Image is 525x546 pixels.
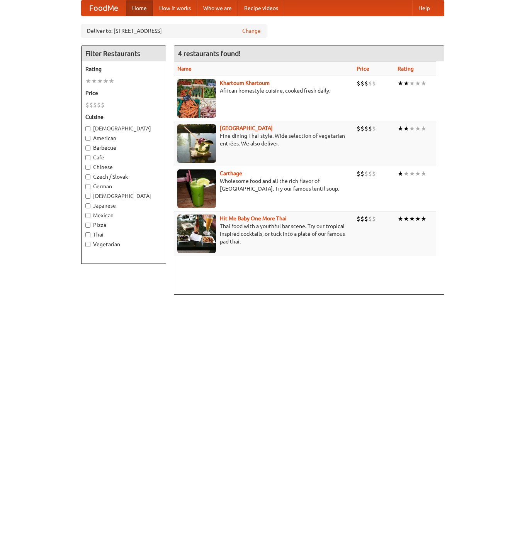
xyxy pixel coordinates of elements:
[242,27,261,35] a: Change
[197,0,238,16] a: Who we are
[364,124,368,133] li: $
[85,134,162,142] label: American
[82,0,126,16] a: FoodMe
[421,169,426,178] li: ★
[85,65,162,73] h5: Rating
[85,89,162,97] h5: Price
[364,215,368,223] li: $
[85,125,162,132] label: [DEMOGRAPHIC_DATA]
[398,79,403,88] li: ★
[398,215,403,223] li: ★
[101,101,105,109] li: $
[85,183,162,190] label: German
[85,202,162,210] label: Japanese
[360,124,364,133] li: $
[368,79,372,88] li: $
[220,215,287,221] a: Hit Me Baby One More Thai
[403,215,409,223] li: ★
[409,124,415,133] li: ★
[368,215,372,223] li: $
[85,231,162,238] label: Thai
[97,77,103,85] li: ★
[85,165,90,170] input: Chinese
[403,169,409,178] li: ★
[85,213,90,218] input: Mexican
[85,174,90,179] input: Czech / Slovak
[421,79,426,88] li: ★
[85,145,90,150] input: Barbecue
[85,144,162,152] label: Barbecue
[357,215,360,223] li: $
[97,101,101,109] li: $
[409,79,415,88] li: ★
[220,125,273,131] a: [GEOGRAPHIC_DATA]
[153,0,197,16] a: How it works
[398,169,403,178] li: ★
[364,169,368,178] li: $
[177,132,350,147] p: Fine dining Thai-style. Wide selection of vegetarian entrées. We also deliver.
[91,77,97,85] li: ★
[85,155,90,160] input: Cafe
[89,101,93,109] li: $
[85,163,162,171] label: Chinese
[85,223,90,228] input: Pizza
[357,79,360,88] li: $
[412,0,436,16] a: Help
[177,177,350,193] p: Wholesome food and all the rich flavor of [GEOGRAPHIC_DATA]. Try our famous lentil soup.
[398,66,414,72] a: Rating
[415,169,421,178] li: ★
[178,50,241,57] ng-pluralize: 4 restaurants found!
[220,80,270,86] a: Khartoum Khartoum
[368,169,372,178] li: $
[177,222,350,245] p: Thai food with a youthful bar scene. Try our tropical inspired cocktails, or tuck into a plate of...
[93,101,97,109] li: $
[360,215,364,223] li: $
[85,136,90,141] input: American
[85,184,90,189] input: German
[177,87,350,95] p: African homestyle cuisine, cooked fresh daily.
[357,169,360,178] li: $
[177,66,192,72] a: Name
[357,66,369,72] a: Price
[360,169,364,178] li: $
[85,126,90,131] input: [DEMOGRAPHIC_DATA]
[85,192,162,200] label: [DEMOGRAPHIC_DATA]
[85,221,162,229] label: Pizza
[126,0,153,16] a: Home
[409,215,415,223] li: ★
[85,242,90,247] input: Vegetarian
[177,79,216,118] img: khartoum.jpg
[421,215,426,223] li: ★
[403,124,409,133] li: ★
[85,101,89,109] li: $
[415,79,421,88] li: ★
[85,154,162,161] label: Cafe
[109,77,114,85] li: ★
[360,79,364,88] li: $
[368,124,372,133] li: $
[415,215,421,223] li: ★
[85,113,162,121] h5: Cuisine
[177,215,216,253] img: babythai.jpg
[85,203,90,208] input: Japanese
[220,170,242,176] a: Carthage
[103,77,109,85] li: ★
[409,169,415,178] li: ★
[85,232,90,237] input: Thai
[82,46,166,61] h4: Filter Restaurants
[85,77,91,85] li: ★
[403,79,409,88] li: ★
[238,0,284,16] a: Recipe videos
[177,169,216,208] img: carthage.jpg
[372,169,376,178] li: $
[85,194,90,199] input: [DEMOGRAPHIC_DATA]
[85,173,162,181] label: Czech / Slovak
[398,124,403,133] li: ★
[372,79,376,88] li: $
[364,79,368,88] li: $
[357,124,360,133] li: $
[372,124,376,133] li: $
